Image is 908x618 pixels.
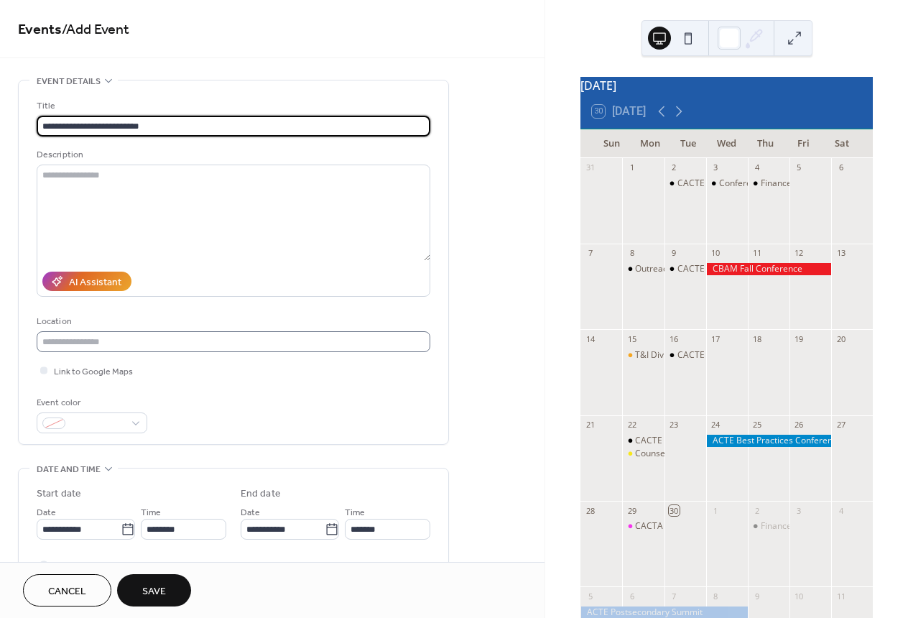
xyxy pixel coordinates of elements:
div: 23 [669,420,680,430]
span: Time [141,505,161,520]
div: 7 [585,248,596,259]
div: 5 [794,162,805,173]
div: 18 [752,333,763,344]
div: CACTE Board Meeting [677,263,766,275]
div: Outreach Committee Meeting [622,263,664,275]
div: Fri [784,129,823,158]
div: 27 [835,420,846,430]
div: 11 [835,591,846,601]
div: CACTE Membership Committee [622,435,664,447]
div: 3 [710,162,721,173]
div: 7 [669,591,680,601]
div: 4 [752,162,763,173]
div: 13 [835,248,846,259]
div: 12 [794,248,805,259]
div: 29 [626,505,637,516]
div: 2 [752,505,763,516]
div: 9 [752,591,763,601]
div: Title [37,98,427,114]
div: Tue [669,129,708,158]
div: AI Assistant [69,275,121,290]
div: 19 [794,333,805,344]
div: ACTE Best Practices Conference (Admin) [706,435,831,447]
div: 31 [585,162,596,173]
span: Cancel [48,584,86,599]
div: Sat [823,129,861,158]
div: Start date [37,486,81,502]
div: Conference Planning Committee meeting [719,177,884,190]
div: Outreach Committee Meeting [635,263,754,275]
button: Save [117,574,191,607]
div: CACTA Board Meeting [622,520,664,532]
div: Counseling & Career Development Division (CCD) Executive Committee meeting [622,448,664,460]
div: Sun [592,129,631,158]
span: Date and time [37,462,101,477]
div: 9 [669,248,680,259]
div: Mon [631,129,670,158]
div: CBAM Fall Conference [706,263,831,275]
div: 8 [626,248,637,259]
span: All day [54,558,79,573]
div: 3 [794,505,805,516]
div: 20 [835,333,846,344]
span: Date [241,505,260,520]
span: Link to Google Maps [54,364,133,379]
div: 5 [585,591,596,601]
div: 17 [710,333,721,344]
div: [DATE] [580,77,873,94]
div: 28 [585,505,596,516]
div: Thu [746,129,784,158]
div: 10 [710,248,721,259]
div: Conference Planning Committee meeting [706,177,748,190]
span: Time [345,505,365,520]
div: 22 [626,420,637,430]
span: Date [37,505,56,520]
span: / Add Event [62,16,129,44]
button: Cancel [23,574,111,607]
div: 26 [794,420,805,430]
div: 21 [585,420,596,430]
div: 1 [626,162,637,173]
div: Finance Committee meeting [761,177,874,190]
div: Wed [708,129,746,158]
div: CACTE Board Meeting [664,263,706,275]
div: 25 [752,420,763,430]
div: Location [37,314,427,329]
div: 6 [835,162,846,173]
div: Description [37,147,427,162]
div: 8 [710,591,721,601]
a: Events [18,16,62,44]
div: 10 [794,591,805,601]
div: CACTE Legislative Committee [664,349,706,361]
div: CACTE Legislative Committee [677,349,796,361]
div: CACTE Membership Committee [635,435,762,447]
div: 4 [835,505,846,516]
div: 24 [710,420,721,430]
span: Save [142,584,166,599]
div: CACTE Legislative Committee Meeting [677,177,831,190]
div: CACTA Board Meeting [635,520,725,532]
div: Event color [37,395,144,410]
div: 11 [752,248,763,259]
button: AI Assistant [42,272,131,291]
div: CACTE Legislative Committee Meeting [664,177,706,190]
div: 16 [669,333,680,344]
div: 6 [626,591,637,601]
div: 30 [669,505,680,516]
div: End date [241,486,281,502]
div: 1 [710,505,721,516]
div: Finance Committee meeting [748,520,789,532]
div: Finance Committee meeting [748,177,789,190]
div: T&I Division Virtual Meet Up [635,349,747,361]
div: 2 [669,162,680,173]
div: Finance Committee meeting [761,520,874,532]
span: Event details [37,74,101,89]
div: 15 [626,333,637,344]
div: 14 [585,333,596,344]
div: T&I Division Virtual Meet Up [622,349,664,361]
